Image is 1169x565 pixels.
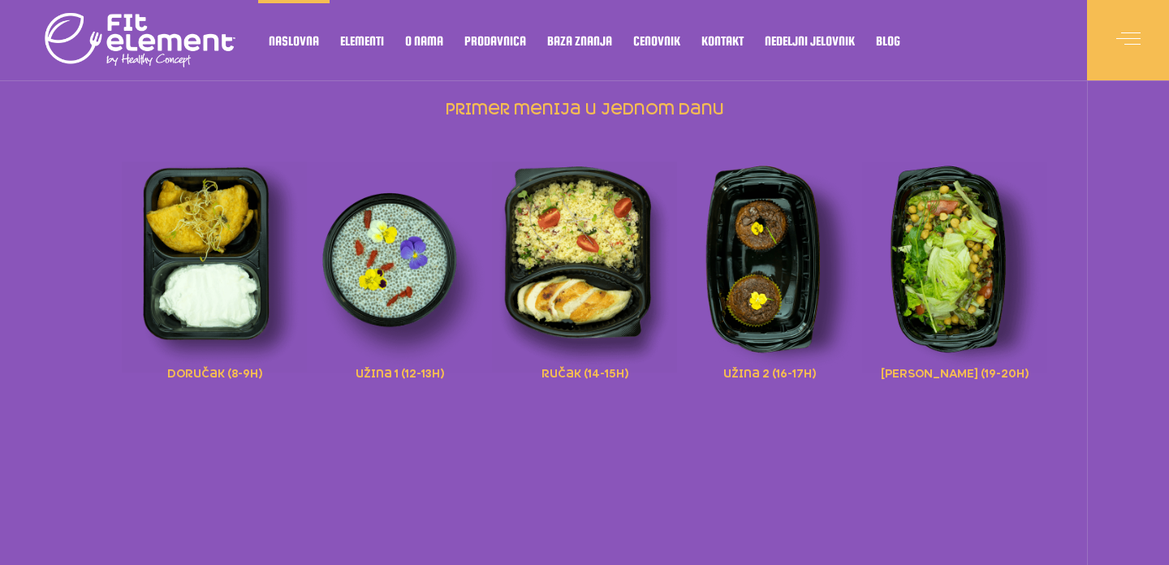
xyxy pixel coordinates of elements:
[765,37,855,45] span: Nedeljni jelovnik
[633,37,680,45] span: Cenovnik
[723,363,816,381] span: užina 2 (16-17h)
[45,8,235,73] img: logo light
[701,37,744,45] span: Kontakt
[881,363,1029,381] span: [PERSON_NAME] (19-20h)
[167,363,262,381] span: doručak (8-9h)
[340,37,384,45] span: Elementi
[405,37,443,45] span: O nama
[356,363,444,381] span: užina 1 (12-13h)
[122,140,1047,408] div: primer menija u jednom danu
[464,37,526,45] span: Prodavnica
[876,37,900,45] span: Blog
[269,37,319,45] span: Naslovna
[443,101,727,119] a: primer menija u jednom danu
[541,363,628,381] span: ručak (14-15h)
[547,37,612,45] span: Baza znanja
